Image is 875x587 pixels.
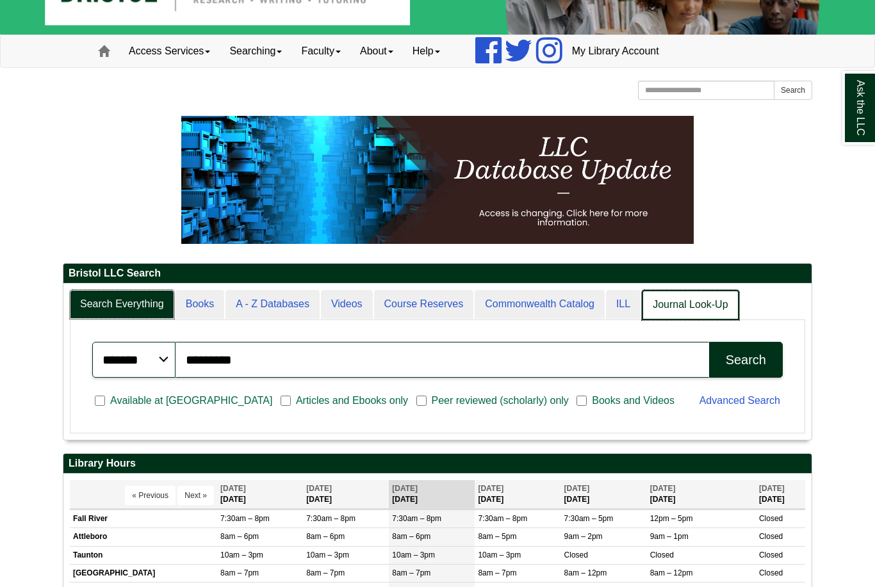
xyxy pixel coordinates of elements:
[392,532,430,541] span: 8am – 6pm
[105,393,277,408] span: Available at [GEOGRAPHIC_DATA]
[709,342,783,378] button: Search
[562,35,669,67] a: My Library Account
[759,551,783,559] span: Closed
[281,395,291,406] input: Articles and Ebooks only
[478,551,521,559] span: 10am – 3pm
[291,393,413,408] span: Articles and Ebooks only
[647,480,756,509] th: [DATE]
[119,35,220,67] a: Access Services
[561,480,647,509] th: [DATE]
[606,290,641,319] a: ILL
[759,568,783,577] span: Closed
[759,484,785,493] span: [DATE]
[220,514,270,523] span: 7:30am – 8pm
[577,395,587,406] input: Books and Videos
[478,568,516,577] span: 8am – 7pm
[225,290,320,319] a: A - Z Databases
[321,290,373,319] a: Videos
[306,568,345,577] span: 8am – 7pm
[392,551,435,559] span: 10am – 3pm
[217,480,303,509] th: [DATE]
[475,480,560,509] th: [DATE]
[306,514,356,523] span: 7:30am – 8pm
[759,532,783,541] span: Closed
[374,290,474,319] a: Course Reserves
[70,528,217,546] td: Attleboro
[475,290,605,319] a: Commonwealth Catalog
[181,116,694,244] img: HTML tutorial
[70,564,217,582] td: [GEOGRAPHIC_DATA]
[564,514,614,523] span: 7:30am – 5pm
[177,486,214,505] button: Next »
[306,551,349,559] span: 10am – 3pm
[564,532,603,541] span: 9am – 2pm
[564,484,590,493] span: [DATE]
[63,454,812,474] h2: Library Hours
[392,484,418,493] span: [DATE]
[392,514,441,523] span: 7:30am – 8pm
[759,514,783,523] span: Closed
[416,395,427,406] input: Peer reviewed (scholarly) only
[306,484,332,493] span: [DATE]
[220,568,259,577] span: 8am – 7pm
[389,480,475,509] th: [DATE]
[478,532,516,541] span: 8am – 5pm
[650,532,689,541] span: 9am – 1pm
[306,532,345,541] span: 8am – 6pm
[650,568,693,577] span: 8am – 12pm
[220,532,259,541] span: 8am – 6pm
[564,551,588,559] span: Closed
[564,568,607,577] span: 8am – 12pm
[220,484,246,493] span: [DATE]
[650,484,676,493] span: [DATE]
[125,486,176,505] button: « Previous
[176,290,224,319] a: Books
[220,35,291,67] a: Searching
[70,510,217,528] td: Fall River
[403,35,450,67] a: Help
[756,480,805,509] th: [DATE]
[303,480,389,509] th: [DATE]
[478,484,503,493] span: [DATE]
[427,393,574,408] span: Peer reviewed (scholarly) only
[478,514,527,523] span: 7:30am – 8pm
[650,514,693,523] span: 12pm – 5pm
[70,546,217,564] td: Taunton
[70,290,174,319] a: Search Everything
[95,395,105,406] input: Available at [GEOGRAPHIC_DATA]
[587,393,680,408] span: Books and Videos
[699,395,780,406] a: Advanced Search
[726,353,766,367] div: Search
[291,35,350,67] a: Faculty
[63,264,812,284] h2: Bristol LLC Search
[642,290,739,320] a: Journal Look-Up
[650,551,674,559] span: Closed
[392,568,430,577] span: 8am – 7pm
[774,81,812,100] button: Search
[350,35,403,67] a: About
[220,551,263,559] span: 10am – 3pm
